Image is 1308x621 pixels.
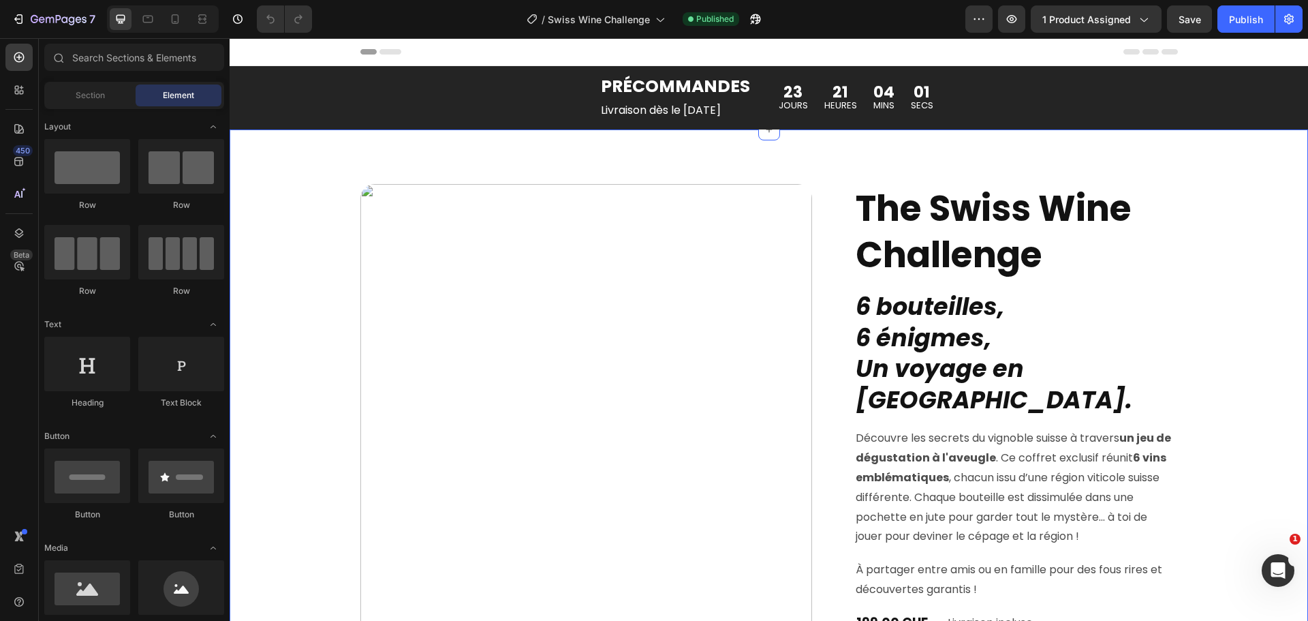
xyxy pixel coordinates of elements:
[644,62,665,74] p: MINS
[44,318,61,331] span: Text
[202,537,224,559] span: Toggle open
[696,13,734,25] span: Published
[44,121,71,133] span: Layout
[138,285,224,297] div: Row
[625,146,948,241] h1: The Swiss Wine Challenge
[625,575,700,595] div: 199.00 CHF
[1179,14,1201,25] span: Save
[89,11,95,27] p: 7
[1290,534,1301,545] span: 1
[138,199,224,211] div: Row
[626,283,762,316] i: 6 énigmes,
[548,12,650,27] span: Swiss Wine Challenge
[1167,5,1212,33] button: Save
[549,62,578,74] p: JOURS
[44,542,68,554] span: Media
[718,575,803,595] p: Livraison incluse
[76,89,105,102] span: Section
[626,252,775,285] i: 6 bouteilles,
[595,46,627,62] div: 21
[1229,12,1263,27] div: Publish
[542,12,545,27] span: /
[595,62,627,74] p: HEURES
[1042,12,1131,27] span: 1 product assigned
[626,522,946,562] p: À partager entre amis ou en famille pour des fous rires et découvertes garantis !
[257,5,312,33] div: Undo/Redo
[681,46,704,62] div: 01
[1262,554,1294,587] iframe: Intercom live chat
[681,62,704,74] p: SECS
[1217,5,1275,33] button: Publish
[44,199,130,211] div: Row
[44,509,130,521] div: Button
[10,249,33,260] div: Beta
[44,397,130,409] div: Heading
[1031,5,1162,33] button: 1 product assigned
[230,38,1308,621] iframe: Design area
[13,145,33,156] div: 450
[44,430,69,442] span: Button
[644,46,665,62] div: 04
[163,89,194,102] span: Element
[44,285,130,297] div: Row
[626,314,903,378] i: Un voyage en [GEOGRAPHIC_DATA].
[549,46,578,62] div: 23
[44,44,224,71] input: Search Sections & Elements
[138,509,224,521] div: Button
[5,5,102,33] button: 7
[202,314,224,335] span: Toggle open
[202,425,224,447] span: Toggle open
[626,391,946,509] p: Découvre les secrets du vignoble suisse à travers . Ce coffret exclusif réunit , chacun issu d’un...
[202,116,224,138] span: Toggle open
[371,63,520,82] p: Livraison dès le [DATE]
[138,397,224,409] div: Text Block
